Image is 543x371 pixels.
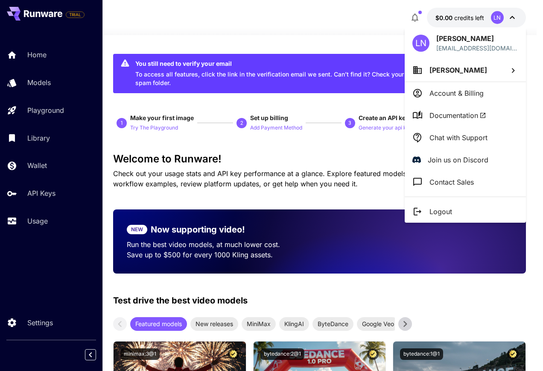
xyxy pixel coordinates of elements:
p: Join us on Discord [428,155,488,165]
p: Contact Sales [429,177,474,187]
p: [PERSON_NAME] [436,33,518,44]
div: LN [412,35,429,52]
p: Account & Billing [429,88,484,98]
p: [EMAIL_ADDRESS][DOMAIN_NAME] [436,44,518,53]
p: Chat with Support [429,132,488,143]
div: lucasguerranogueira@gmail.com [436,44,518,53]
button: [PERSON_NAME] [405,59,526,82]
span: [PERSON_NAME] [429,66,487,74]
span: Documentation [429,110,486,121]
p: Logout [429,206,452,217]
